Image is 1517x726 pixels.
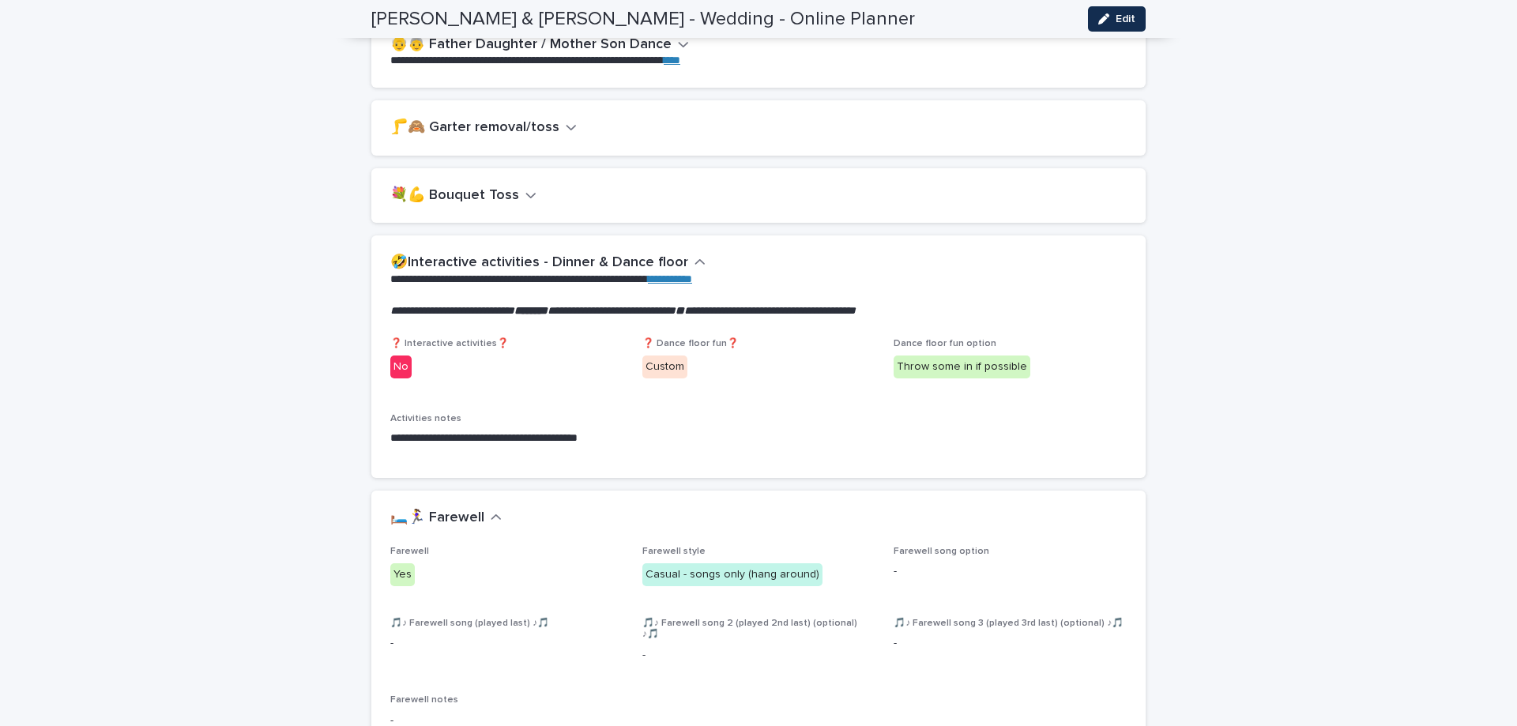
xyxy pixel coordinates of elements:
[642,647,875,664] p: -
[390,36,689,54] button: 👴👵 Father Daughter / Mother Son Dance
[642,339,739,348] span: ❓ Dance floor fun❓
[1116,13,1135,24] span: Edit
[390,339,509,348] span: ❓ Interactive activities❓
[894,619,1124,628] span: 🎵♪ Farewell song 3 (played 3rd last) (optional) ♪🎵
[390,563,415,586] div: Yes
[642,547,706,556] span: Farewell style
[390,414,461,423] span: Activities notes
[390,119,559,137] h2: 🦵🙈 Garter removal/toss
[894,635,1127,652] p: -
[390,619,549,628] span: 🎵♪ Farewell song (played last) ♪🎵
[390,510,502,527] button: 🛏️🏃‍♀️ Farewell
[390,695,458,705] span: Farewell notes
[390,119,577,137] button: 🦵🙈 Garter removal/toss
[390,635,623,652] p: -
[390,510,484,527] h2: 🛏️🏃‍♀️ Farewell
[642,355,687,378] div: Custom
[1088,6,1146,32] button: Edit
[390,187,519,205] h2: 💐💪 Bouquet Toss
[390,355,412,378] div: No
[894,355,1030,378] div: Throw some in if possible
[894,563,1127,580] p: -
[390,187,536,205] button: 💐💪 Bouquet Toss
[642,563,822,586] div: Casual - songs only (hang around)
[390,36,672,54] h2: 👴👵 Father Daughter / Mother Son Dance
[894,547,989,556] span: Farewell song option
[390,254,706,272] button: 🤣Interactive activities - Dinner & Dance floor
[894,339,996,348] span: Dance floor fun option
[371,8,915,31] h2: [PERSON_NAME] & [PERSON_NAME] - Wedding - Online Planner
[390,254,688,272] h2: 🤣Interactive activities - Dinner & Dance floor
[642,619,857,639] span: 🎵♪ Farewell song 2 (played 2nd last) (optional) ♪🎵
[390,547,429,556] span: Farewell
